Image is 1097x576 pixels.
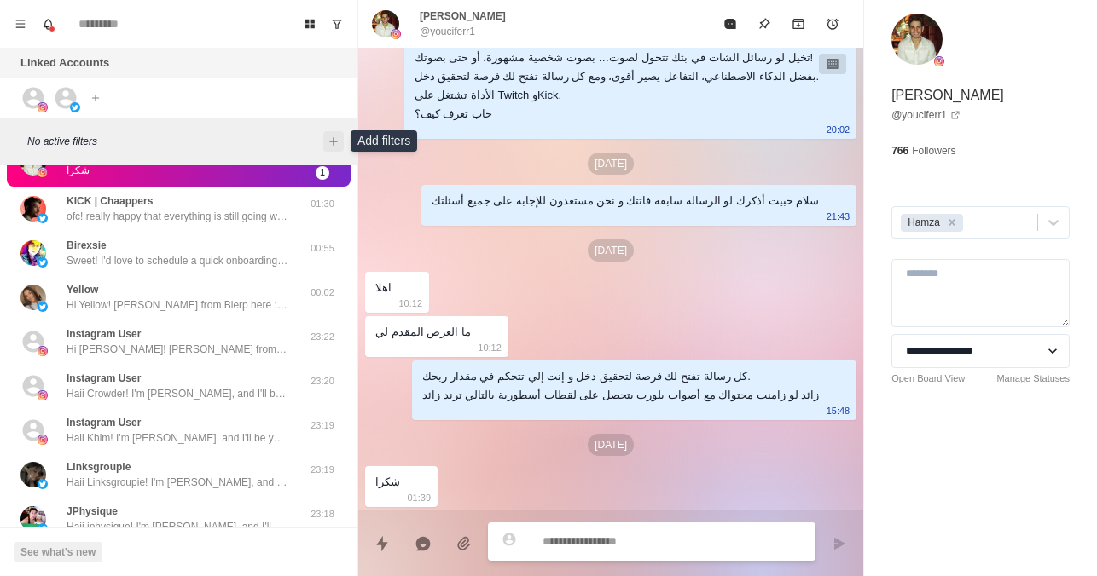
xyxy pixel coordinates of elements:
[301,285,344,300] p: 00:02
[67,519,288,534] p: Haii jphysique! I'm [PERSON_NAME], and I'll be your main contact for the extension. I just wanted...
[406,527,440,561] button: Reply with AI
[20,462,46,487] img: picture
[85,88,106,108] button: Add account
[827,207,850,226] p: 21:43
[38,167,48,177] img: picture
[67,342,288,357] p: Hi [PERSON_NAME]! [PERSON_NAME] from Blerp here :3 wanted to say hello and introduce myself as yo...
[67,430,288,446] p: Haii Khim! I'm [PERSON_NAME], and I'll be your main contact for the extension. I just wanted to t...
[891,143,908,158] p: 766
[38,390,48,400] img: picture
[301,330,344,344] p: 23:22
[301,197,344,211] p: 01:30
[38,523,48,533] img: picture
[372,10,399,37] img: picture
[422,367,819,405] div: كل رسالة تفتح لك فرصة لتحقيق دخل و إنت إلي تتحكم في مقدار ربحك. زائد لو زامنت محتواك مع أصوات بلو...
[432,192,819,210] div: سلام حبيت أذكرك لو الرسالة سابقة فاتتك و نحن مستعدون للإجابة على جميع أسئلتك
[67,459,131,475] p: Linksgroupie
[38,479,48,489] img: picture
[20,196,46,222] img: picture
[67,386,288,401] p: Haii Crowder! I'm [PERSON_NAME], and I'll be your main contact for the extension. I just wanted t...
[375,323,471,342] div: ما العرض المقدم لي
[67,475,288,490] p: Haii Linksgroupie! I'm [PERSON_NAME], and I'll be your main contact for the extension. I just wan...
[588,434,634,456] p: [DATE]
[20,55,109,72] p: Linked Accounts
[447,527,481,561] button: Add media
[67,504,118,519] p: JPhysique
[296,10,323,37] button: Board View
[391,29,401,39] img: picture
[588,153,634,175] p: [DATE]
[815,7,850,41] button: Add reminder
[38,302,48,312] img: picture
[67,238,107,253] p: Birexsie
[70,102,80,112] img: picture
[301,507,344,521] p: 23:18
[34,10,61,37] button: Notifications
[323,131,344,152] button: Add filters
[747,7,781,41] button: Pin
[903,214,943,232] div: Hamza
[420,24,475,39] p: @youciferr1
[781,7,815,41] button: Archive
[478,338,502,357] p: 10:12
[420,9,506,24] p: [PERSON_NAME]
[912,143,955,158] p: Followers
[713,7,747,41] button: Mark as read
[934,56,944,66] img: picture
[822,527,856,561] button: Send message
[38,346,48,356] img: picture
[67,326,141,342] p: Instagram User
[588,239,634,262] p: [DATE]
[38,213,48,223] img: picture
[891,14,943,65] img: picture
[301,463,344,477] p: 23:19
[398,294,422,313] p: 10:12
[38,102,48,112] img: picture
[27,134,323,149] p: No active filters
[67,297,288,313] p: Hi Yellow! [PERSON_NAME] from Blerp here :3 wanted to say hello and introduce myself as your main...
[38,435,48,445] img: picture
[67,253,288,268] p: Sweet! I'd love to schedule a quick onboarding call. I'll show you around, explain how to share y...
[20,285,46,310] img: picture
[301,374,344,389] p: 23:20
[943,214,961,232] div: Remove Hamza
[827,120,850,139] p: 20:02
[407,488,431,507] p: 01:39
[67,415,141,430] p: Instagram User
[891,85,1004,106] p: [PERSON_NAME]
[316,166,329,180] span: 1
[375,279,392,297] div: اهلا
[996,372,1070,386] a: Manage Statuses
[67,193,153,209] p: KICK | Chaappers
[14,542,102,562] button: See what's new
[827,401,850,420] p: 15:48
[365,527,399,561] button: Quick replies
[301,418,344,433] p: 23:19
[20,240,46,266] img: picture
[375,473,400,492] div: شكرا
[67,163,90,178] p: شكرا
[67,371,141,386] p: Instagram User
[20,506,46,532] img: picture
[7,10,34,37] button: Menu
[38,257,48,268] img: picture
[891,107,961,123] a: @youciferr1
[415,30,820,124] div: [PERSON_NAME]، تخيل لو رسائل الشات في بثك تتحول لصوت… بصوت شخصية مشهورة، أو حتى بصوتك! بفضل الذكا...
[67,282,98,297] p: Yellow
[301,241,344,256] p: 00:55
[67,209,288,224] p: ofc! really happy that everything is still going well, let me know if you have questions about th...
[323,10,351,37] button: Show unread conversations
[891,372,965,386] a: Open Board View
